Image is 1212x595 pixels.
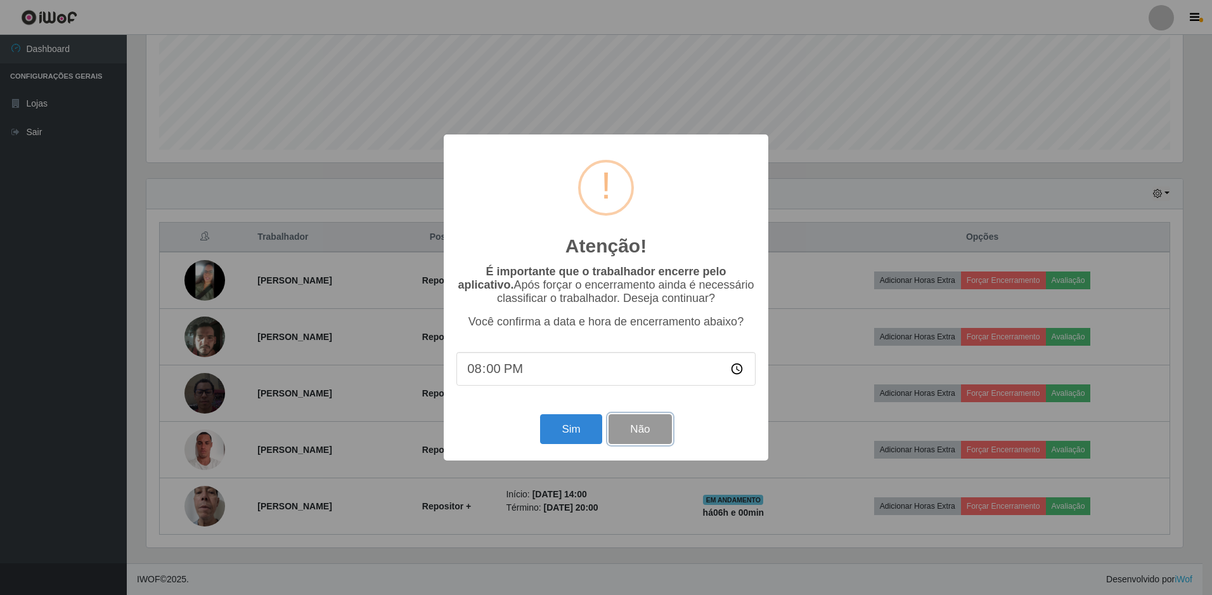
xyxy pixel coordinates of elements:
p: Após forçar o encerramento ainda é necessário classificar o trabalhador. Deseja continuar? [456,265,756,305]
button: Sim [540,414,602,444]
h2: Atenção! [565,235,647,258]
button: Não [609,414,671,444]
p: Você confirma a data e hora de encerramento abaixo? [456,315,756,329]
b: É importante que o trabalhador encerre pelo aplicativo. [458,265,726,291]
